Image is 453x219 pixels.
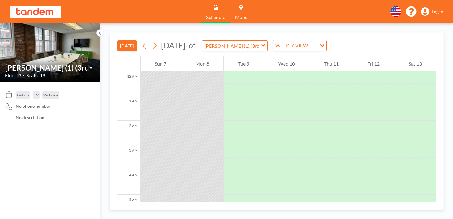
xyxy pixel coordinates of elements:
img: organization-logo [10,6,61,18]
span: No phone number [16,103,51,109]
div: Thu 11 [309,56,353,71]
div: Sat 13 [394,56,436,71]
input: Hank (1) (3rd Fl) [202,41,261,51]
a: Log in [421,7,443,16]
div: 2 AM [117,121,140,145]
div: 4 AM [117,170,140,195]
div: 1 AM [117,96,140,121]
button: [DATE] [117,40,137,51]
div: Search for option [273,40,326,51]
span: Seats: 18 [26,72,45,79]
span: [DATE] [161,41,186,50]
span: Outlets [17,93,29,97]
span: Floor: 3 [5,72,21,79]
span: Webcam [43,93,58,97]
div: Sun 7 [141,56,181,71]
div: Mon 8 [181,56,224,71]
div: No description [16,115,44,120]
input: Hank (1) (3rd Fl) [5,63,89,72]
div: Fri 12 [353,56,394,71]
div: 3 AM [117,145,140,170]
span: Maps [235,15,247,20]
div: Wed 10 [264,56,309,71]
span: Schedule [206,15,225,20]
span: TV [34,93,39,97]
span: WEEKLY VIEW [274,42,309,50]
input: Search for option [310,42,316,50]
div: Tue 9 [224,56,264,71]
span: of [189,41,195,50]
div: 12 AM [117,71,140,96]
span: Log in [432,9,443,14]
span: • [23,74,25,78]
